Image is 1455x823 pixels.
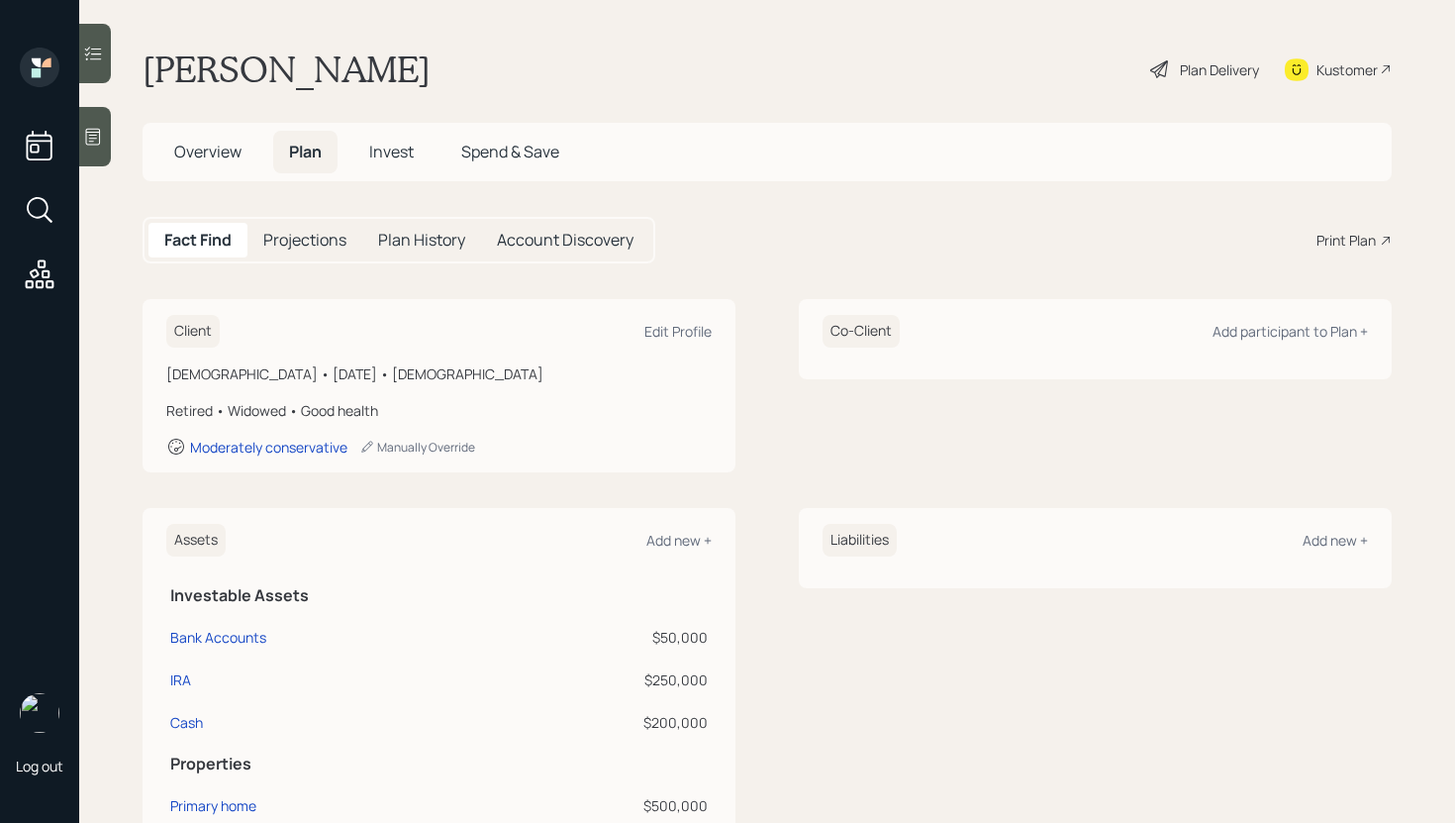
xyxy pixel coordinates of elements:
[369,141,414,162] span: Invest
[143,48,431,91] h1: [PERSON_NAME]
[170,795,256,816] div: Primary home
[492,712,708,733] div: $200,000
[166,524,226,557] h6: Assets
[492,627,708,648] div: $50,000
[263,231,346,250] h5: Projections
[170,586,708,605] h5: Investable Assets
[166,363,712,384] div: [DEMOGRAPHIC_DATA] • [DATE] • [DEMOGRAPHIC_DATA]
[170,627,266,648] div: Bank Accounts
[1316,59,1378,80] div: Kustomer
[461,141,559,162] span: Spend & Save
[823,524,897,557] h6: Liabilities
[166,315,220,348] h6: Client
[190,438,347,457] div: Moderately conservative
[492,795,708,816] div: $500,000
[359,439,475,456] div: Manually Override
[497,231,633,250] h5: Account Discovery
[1180,59,1259,80] div: Plan Delivery
[378,231,465,250] h5: Plan History
[170,755,708,773] h5: Properties
[164,231,232,250] h5: Fact Find
[166,400,712,421] div: Retired • Widowed • Good health
[823,315,900,348] h6: Co-Client
[20,693,59,733] img: retirable_logo.png
[289,141,322,162] span: Plan
[644,322,712,341] div: Edit Profile
[1316,230,1376,251] div: Print Plan
[170,712,203,733] div: Cash
[170,669,191,690] div: IRA
[16,757,63,775] div: Log out
[1303,531,1368,550] div: Add new +
[1212,322,1368,341] div: Add participant to Plan +
[646,531,712,550] div: Add new +
[492,669,708,690] div: $250,000
[174,141,242,162] span: Overview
